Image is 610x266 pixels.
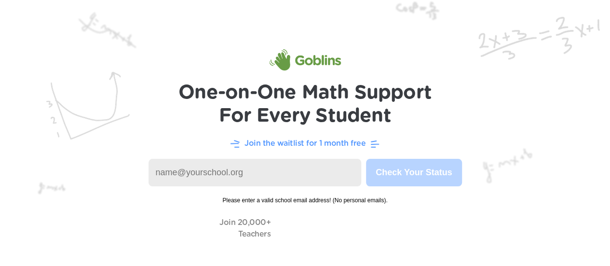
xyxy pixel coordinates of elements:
[149,159,362,186] input: name@yourschool.org
[219,217,271,240] p: Join 20,000+ Teachers
[178,81,432,127] h1: One-on-One Math Support For Every Student
[366,159,461,186] button: Check Your Status
[149,186,462,205] span: Please enter a valid school email address! (No personal emails).
[244,138,366,149] p: Join the waitlist for 1 month free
